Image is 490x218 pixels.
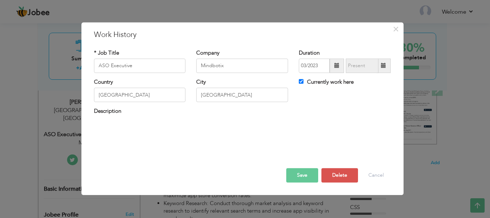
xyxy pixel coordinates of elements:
[94,49,119,57] label: * Job Title
[299,79,303,84] input: Currently work here
[196,49,220,57] label: Company
[286,168,318,182] button: Save
[321,168,358,182] button: Delete
[196,78,206,86] label: City
[393,23,399,36] span: ×
[94,108,121,115] label: Description
[361,168,391,182] button: Cancel
[299,78,354,86] label: Currently work here
[390,23,402,35] button: Close
[299,59,330,73] input: From
[94,29,391,40] h3: Work History
[299,49,320,57] label: Duration
[94,78,113,86] label: Country
[346,59,378,73] input: Present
